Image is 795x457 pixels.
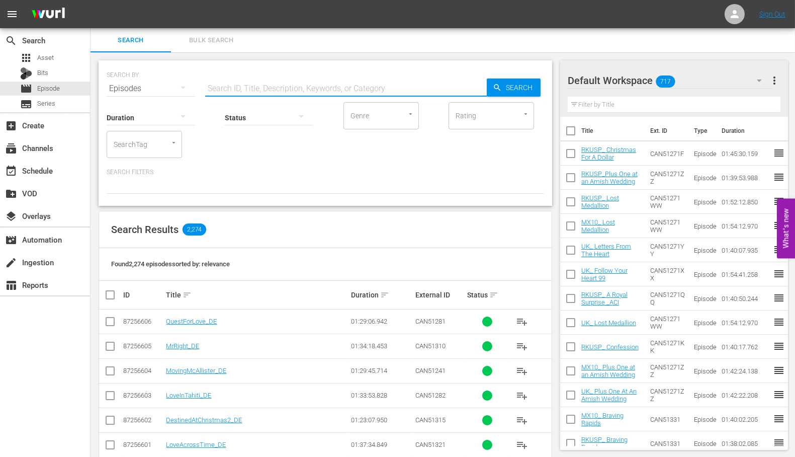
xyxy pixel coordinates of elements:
div: Duration [351,289,412,301]
span: Channels [5,142,17,155]
td: Episode [690,190,718,214]
th: Duration [716,117,776,145]
a: MX10_ Braving Rapids [581,412,624,427]
td: CAN51271QQ [646,286,690,311]
td: 01:54:12.970 [718,311,773,335]
span: Episode [20,83,32,95]
td: Episode [690,335,718,359]
a: MrRight_DE [166,342,199,350]
div: Default Workspace [568,66,772,95]
span: reorder [773,437,785,449]
td: CAN51271KK [646,335,690,359]
td: 01:40:17.762 [718,335,773,359]
td: Episode [690,141,718,166]
td: CAN51271ZZ [646,383,690,407]
a: RKUSP_ A Royal Surprise _ACI [581,291,628,306]
span: Found 2,274 episodes sorted by: relevance [111,260,230,268]
span: Series [37,99,55,109]
button: more_vert [768,68,780,93]
td: Episode [690,359,718,383]
div: 01:23:07.950 [351,416,412,424]
td: Episode [690,214,718,238]
a: LoveInTahiti_DE [166,392,211,399]
span: CAN51310 [415,342,446,350]
td: 01:38:02.085 [718,431,773,455]
div: External ID [415,291,464,299]
th: Ext. ID [644,117,688,145]
div: 01:29:45.714 [351,367,412,374]
span: Search [5,35,17,47]
div: 01:37:34.849 [351,441,412,448]
span: reorder [773,195,785,207]
span: playlist_add [516,316,528,328]
td: 01:42:22.208 [718,383,773,407]
button: Open Feedback Widget [777,199,795,259]
span: Create [5,120,17,132]
td: 01:40:50.244 [718,286,773,311]
span: VOD [5,188,17,200]
td: Episode [690,286,718,311]
div: Title [166,289,348,301]
a: RKUSP_ Braving Rapids [581,436,628,451]
span: Series [20,98,32,110]
span: CAN51282 [415,392,446,399]
div: 87256601 [123,441,163,448]
td: CAN51271WW [646,311,690,335]
button: playlist_add [510,433,534,457]
span: reorder [773,219,785,232]
span: sort [380,290,389,299]
th: Title [581,117,644,145]
td: CAN51271ZZ [646,166,690,190]
th: Type [688,117,716,145]
span: menu [6,8,18,20]
span: reorder [773,364,785,376]
a: DestinedAtChristmas2_DE [166,416,242,424]
button: playlist_add [510,359,534,383]
a: QuestForLove_DE [166,318,217,325]
a: MX10_ Lost Medallion [581,218,615,234]
span: Bulk Search [177,35,245,46]
span: sort [183,290,192,299]
a: UK_ Lost Medallion [581,319,636,327]
td: 01:54:12.970 [718,214,773,238]
span: 717 [656,71,675,92]
td: 01:52:12.850 [718,190,773,214]
span: Search Results [111,223,179,236]
span: reorder [773,389,785,401]
span: CAN51321 [415,441,446,448]
td: Episode [690,166,718,190]
span: Asset [20,52,32,64]
a: RKUSP_ Confession [581,343,639,351]
span: Asset [37,53,54,63]
a: MovingMcAllister_DE [166,367,226,374]
div: 87256606 [123,318,163,325]
div: 01:29:06.942 [351,318,412,325]
span: CAN51281 [415,318,446,325]
td: CAN51271WW [646,190,690,214]
span: playlist_add [516,365,528,377]
button: Search [487,79,541,97]
span: Bits [37,68,48,78]
a: UK_ Letters From The Heart [581,243,631,258]
td: Episode [690,238,718,262]
div: 87256602 [123,416,163,424]
span: reorder [773,244,785,256]
button: playlist_add [510,310,534,334]
div: ID [123,291,163,299]
span: CAN51241 [415,367,446,374]
span: reorder [773,413,785,425]
span: reorder [773,340,785,352]
div: 87256603 [123,392,163,399]
td: CAN51271XX [646,262,690,286]
span: playlist_add [516,414,528,426]
span: CAN51315 [415,416,446,424]
button: playlist_add [510,408,534,432]
div: 01:33:53.828 [351,392,412,399]
span: Reports [5,279,17,291]
a: RKUSP_ Lost Medallion [581,194,619,209]
span: playlist_add [516,439,528,451]
div: Status [467,289,507,301]
td: 01:40:02.205 [718,407,773,431]
div: Bits [20,67,32,80]
span: playlist_add [516,390,528,402]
